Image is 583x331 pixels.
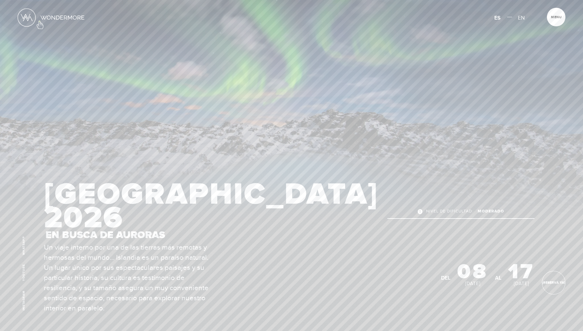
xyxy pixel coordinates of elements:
[22,236,26,255] a: WhatsApp
[441,273,450,283] p: Del
[426,208,473,215] span: Nivel de dificultad:
[46,230,289,240] p: En Busca de Auroras
[495,273,501,283] p: Al
[518,12,525,23] a: EN
[22,290,26,310] a: Instagram
[457,269,488,287] h3: 08
[477,208,504,215] span: Moderado
[465,281,480,286] span: [DATE]
[44,181,289,243] h2: [GEOGRAPHIC_DATA] 2026
[508,269,534,287] h3: 17
[513,281,529,286] span: [DATE]
[494,12,501,23] a: ES
[44,243,211,313] p: Un viaje interno por una de las tierras más remotas y hermosas del mundo… Islandia es un paraíso ...
[18,8,36,27] img: Logo
[518,15,525,21] span: EN
[22,264,26,281] a: Youtube
[494,15,501,21] span: ES
[542,271,565,295] a: ¡Reservá Ya!
[40,15,84,20] img: Nombre Logo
